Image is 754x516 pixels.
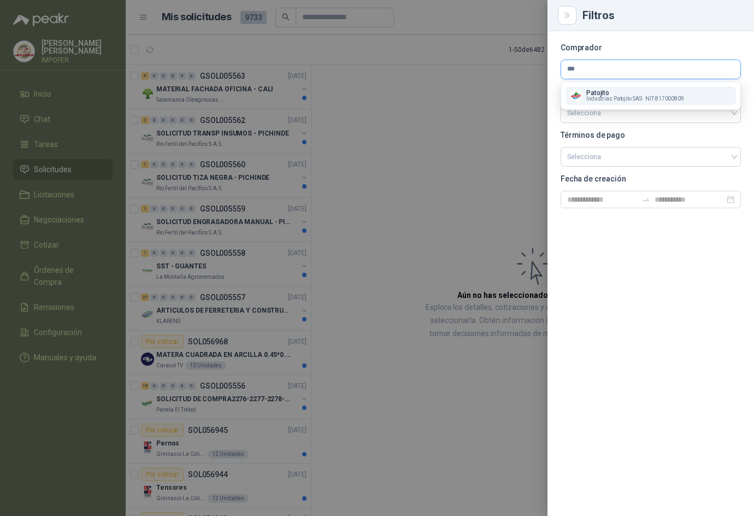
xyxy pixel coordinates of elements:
div: Filtros [582,10,741,21]
span: NIT : 817000809 [645,96,684,102]
img: Company Logo [570,90,582,102]
span: to [641,195,650,204]
p: Términos de pago [561,132,741,138]
span: Industrias Patojito SAS - [586,96,643,102]
p: Comprador [561,44,741,51]
button: Close [561,9,574,22]
span: swap-right [641,195,650,204]
button: Company LogoPatojitoIndustrias Patojito SAS-NIT:817000809 [565,86,736,105]
p: Patojito [586,90,684,96]
p: Fecha de creación [561,175,741,182]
